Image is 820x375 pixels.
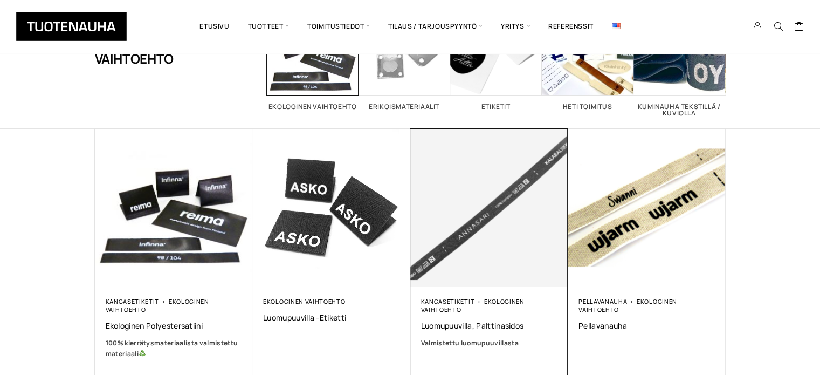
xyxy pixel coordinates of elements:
a: Luomupuuvilla -etiketti [263,312,399,323]
a: Kangasetiketit [421,297,475,305]
a: Ekologinen polyestersatiini [106,321,242,331]
h2: Kuminauha tekstillä / kuviolla [633,104,725,117]
a: Luomupuuvilla, palttinasidos [421,321,557,331]
h2: Erikoismateriaalit [359,104,450,110]
img: English [612,23,621,29]
button: Search [768,22,788,31]
a: Ekologinen vaihtoehto [263,297,345,305]
img: ♻️ [139,350,146,357]
a: Visit product category Erikoismateriaalit [359,4,450,110]
span: Toimitustiedot [298,8,379,45]
span: Valmistettu luomupuuvillasta [421,338,519,347]
a: 100% kierrätysmateriaalista valmistettu materiaali♻️ [106,338,242,359]
a: Ekologinen vaihtoehto [421,297,525,313]
img: Tuotenauha Oy [16,12,127,41]
a: Visit product category Heti toimitus [542,4,633,110]
h2: Heti toimitus [542,104,633,110]
span: Tilaus / Tarjouspyyntö [379,8,492,45]
a: Pellavanauha [578,321,715,331]
a: Valmistettu luomupuuvillasta [421,338,557,349]
b: 100% kierrätysmateriaalista valmistettu materiaali [106,338,238,358]
a: Referenssit [539,8,603,45]
span: Yritys [492,8,539,45]
a: Ekologinen vaihtoehto [578,297,677,313]
a: Kangasetiketit [106,297,160,305]
a: My Account [747,22,768,31]
h2: Etiketit [450,104,542,110]
h2: Ekologinen vaihtoehto [267,104,359,110]
a: Cart [794,21,804,34]
a: Visit product category Kuminauha tekstillä / kuviolla [633,4,725,117]
a: Pellavanauha [578,297,627,305]
a: Visit product category Ekologinen vaihtoehto [267,4,359,110]
a: Visit product category Etiketit [450,4,542,110]
a: Etusivu [190,8,238,45]
a: Ekologinen vaihtoehto [106,297,209,313]
span: Tuotteet [239,8,298,45]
